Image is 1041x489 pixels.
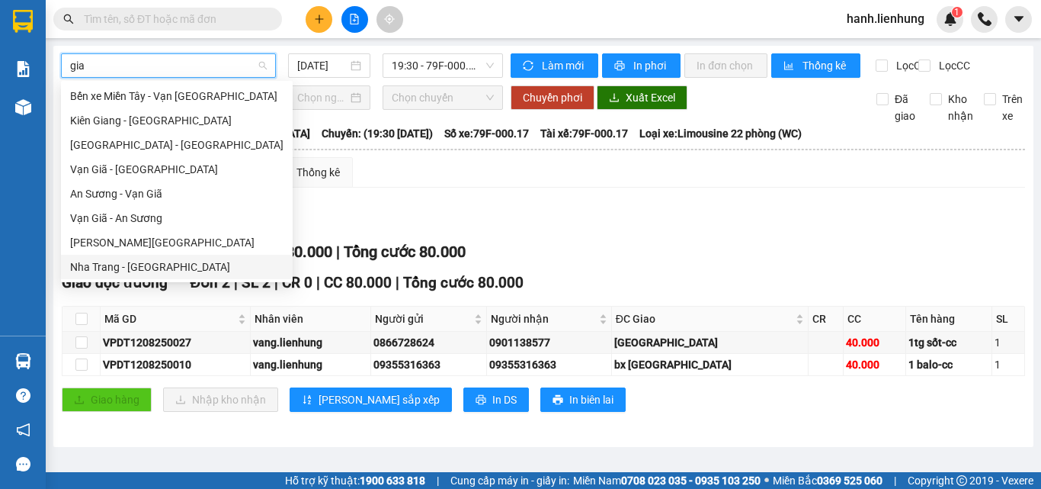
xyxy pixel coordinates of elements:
span: ĐC Giao [616,310,793,327]
span: | [894,472,896,489]
span: | [274,274,278,291]
div: Vạn Giã - Kiên Giang [61,157,293,182]
span: Tài xế: 79F-000.17 [540,125,628,142]
input: Chọn ngày [297,89,348,106]
span: aim [384,14,395,24]
span: copyright [956,475,967,486]
div: Nha Trang - Gia Lai [61,255,293,279]
div: bx [GEOGRAPHIC_DATA] [614,356,806,373]
span: sync [523,60,536,72]
span: Kho nhận [942,91,979,124]
span: Loại xe: Limousine 22 phòng (WC) [639,125,802,142]
span: Làm mới [542,57,586,74]
div: VPDT1208250010 [103,356,248,373]
span: | [234,274,238,291]
div: An Sương - Vạn Giã [61,182,293,206]
span: SL 2 [242,274,271,291]
span: Chuyến: (19:30 [DATE]) [322,125,433,142]
span: Tổng cước 80.000 [344,243,466,261]
div: [GEOGRAPHIC_DATA] - [GEOGRAPHIC_DATA] [70,137,283,153]
div: 09355316363 [489,356,609,373]
button: downloadNhập kho nhận [163,388,278,412]
div: 1tg sốt-cc [908,334,988,351]
button: sort-ascending[PERSON_NAME] sắp xếp [290,388,452,412]
span: ⚪️ [764,478,769,484]
span: Đã giao [889,91,921,124]
div: VPDT1208250027 [103,334,248,351]
span: | [336,243,340,261]
div: Vạn Giã - An Sương [70,210,283,227]
span: hanh.lienhung [834,9,937,28]
span: Trên xe [996,91,1029,124]
img: icon-new-feature [943,12,957,26]
span: Mã GD [104,310,235,327]
span: CR 0 [282,274,312,291]
span: Người gửi [375,310,471,327]
span: Cung cấp máy in - giấy in: [450,472,569,489]
div: [PERSON_NAME][GEOGRAPHIC_DATA] [70,234,283,251]
div: 1 [995,334,1022,351]
span: In DS [492,391,517,408]
th: CC [844,307,906,332]
button: Chuyển phơi [511,85,594,110]
span: CC 80.000 [324,274,392,291]
span: Tổng cước 80.000 [403,274,524,291]
span: [PERSON_NAME] sắp xếp [319,391,440,408]
span: sort-ascending [302,394,312,407]
sup: 1 [952,7,963,18]
div: Vạn Giã - [GEOGRAPHIC_DATA] [70,161,283,178]
span: question-circle [16,388,30,403]
span: Số xe: 79F-000.17 [444,125,529,142]
img: warehouse-icon [15,99,31,115]
span: message [16,457,30,471]
span: plus [314,14,325,24]
button: In đơn chọn [684,53,767,78]
div: 1 balo-cc [908,356,988,373]
div: Bến xe Miền Tây - Vạn [GEOGRAPHIC_DATA] [70,88,283,105]
span: CC 80.000 [262,243,332,261]
span: bar-chart [783,60,796,72]
th: CR [809,307,844,332]
div: Gia Lai - Nha Trang [61,230,293,255]
div: 09355316363 [373,356,484,373]
div: 0901138577 [489,334,609,351]
span: Miền Bắc [773,472,882,489]
input: 12/08/2025 [297,57,348,74]
span: Lọc CC [933,57,972,74]
div: [GEOGRAPHIC_DATA] [614,334,806,351]
button: printerIn DS [463,388,529,412]
button: caret-down [1005,6,1032,33]
button: plus [306,6,332,33]
span: 19:30 - 79F-000.17 [392,54,494,77]
strong: 0369 525 060 [817,475,882,487]
span: Miền Nam [573,472,761,489]
span: | [437,472,439,489]
span: Xuất Excel [626,89,675,106]
div: Thống kê [296,164,340,181]
div: 40.000 [846,356,903,373]
button: file-add [341,6,368,33]
button: printerIn biên lai [540,388,626,412]
th: Nhân viên [251,307,370,332]
button: uploadGiao hàng [62,388,152,412]
strong: 0708 023 035 - 0935 103 250 [621,475,761,487]
th: SL [992,307,1025,332]
span: 1 [954,7,959,18]
button: downloadXuất Excel [597,85,687,110]
span: notification [16,423,30,437]
img: phone-icon [978,12,991,26]
span: Thống kê [802,57,848,74]
div: Vạn Giã - An Sương [61,206,293,230]
img: solution-icon [15,61,31,77]
span: Giao dọc đường [62,274,168,291]
div: Kiên Giang - [GEOGRAPHIC_DATA] [70,112,283,129]
div: Bến xe Miền Tây - Vạn Giã [61,84,293,108]
strong: 1900 633 818 [360,475,425,487]
span: Người nhận [491,310,596,327]
span: printer [553,394,563,407]
button: aim [376,6,403,33]
img: logo-vxr [13,10,33,33]
th: Tên hàng [906,307,991,332]
span: download [609,92,620,105]
button: syncLàm mới [511,53,598,78]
